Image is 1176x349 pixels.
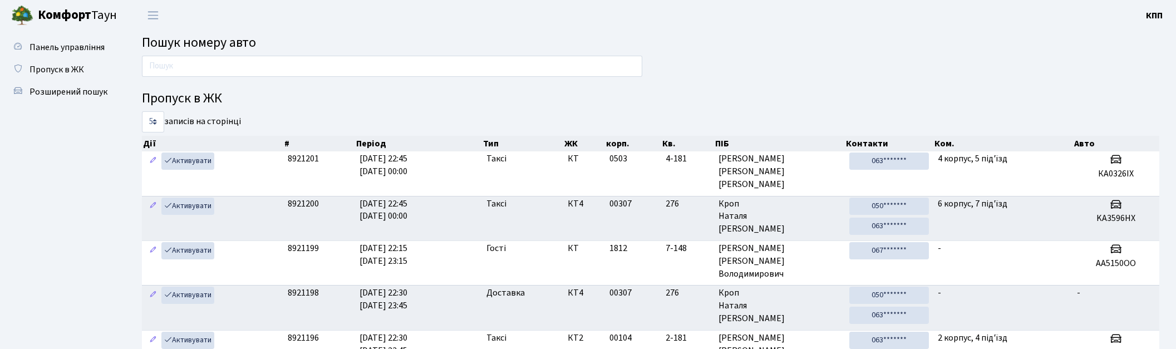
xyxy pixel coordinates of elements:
span: КТ [568,153,601,165]
a: Активувати [161,332,214,349]
th: Авто [1073,136,1160,151]
input: Пошук [142,56,642,77]
img: logo.png [11,4,33,27]
th: ЖК [563,136,605,151]
span: 8921198 [288,287,319,299]
span: 00307 [609,287,632,299]
th: Ком. [933,136,1073,151]
span: 0503 [609,153,627,165]
th: Дії [142,136,283,151]
h5: KA3596HX [1077,213,1155,224]
span: КТ2 [568,332,601,345]
span: 2-181 [666,332,710,345]
span: Панель управління [29,41,105,53]
span: 8921196 [288,332,319,344]
span: КТ4 [568,287,601,299]
span: Гості [486,242,506,255]
span: - [938,287,941,299]
select: записів на сторінці [142,111,164,132]
span: 8921199 [288,242,319,254]
span: [DATE] 22:45 [DATE] 00:00 [360,198,407,223]
span: [PERSON_NAME] [PERSON_NAME] [PERSON_NAME] [719,153,841,191]
button: Переключити навігацію [139,6,167,24]
h5: АА5150ОО [1077,258,1155,269]
th: ПІБ [714,136,845,151]
span: [DATE] 22:45 [DATE] 00:00 [360,153,407,178]
th: Контакти [845,136,933,151]
span: Таксі [486,332,506,345]
span: 4 корпус, 5 під'їзд [938,153,1007,165]
a: Розширений пошук [6,81,117,103]
h4: Пропуск в ЖК [142,91,1159,107]
a: Активувати [161,242,214,259]
span: 00307 [609,198,632,210]
label: записів на сторінці [142,111,241,132]
span: КТ [568,242,601,255]
span: КТ4 [568,198,601,210]
span: 2 корпус, 4 під'їзд [938,332,1007,344]
span: - [938,242,941,254]
span: 1812 [609,242,627,254]
span: 00104 [609,332,632,344]
a: Активувати [161,287,214,304]
th: # [283,136,355,151]
span: Доставка [486,287,525,299]
span: Таун [38,6,117,25]
span: Пропуск в ЖК [29,63,84,76]
th: Період [355,136,482,151]
span: 6 корпус, 7 під'їзд [938,198,1007,210]
span: Пошук номеру авто [142,33,256,52]
a: Редагувати [146,242,160,259]
span: 276 [666,198,710,210]
span: 7-148 [666,242,710,255]
span: [DATE] 22:30 [DATE] 23:45 [360,287,407,312]
span: [DATE] 22:15 [DATE] 23:15 [360,242,407,267]
span: 4-181 [666,153,710,165]
th: корп. [605,136,661,151]
span: Таксі [486,198,506,210]
th: Тип [482,136,563,151]
span: 8921201 [288,153,319,165]
span: Кроп Наталя [PERSON_NAME] [719,287,841,325]
a: Редагувати [146,198,160,215]
span: Таксі [486,153,506,165]
span: Розширений пошук [29,86,107,98]
a: Панель управління [6,36,117,58]
th: Кв. [661,136,714,151]
span: 276 [666,287,710,299]
h5: КА0326ІХ [1077,169,1155,179]
a: Активувати [161,153,214,170]
a: Редагувати [146,332,160,349]
a: КПП [1146,9,1163,22]
a: Активувати [161,198,214,215]
span: - [1077,287,1080,299]
a: Редагувати [146,153,160,170]
a: Редагувати [146,287,160,304]
a: Пропуск в ЖК [6,58,117,81]
b: Комфорт [38,6,91,24]
span: 8921200 [288,198,319,210]
span: Кроп Наталя [PERSON_NAME] [719,198,841,236]
span: [PERSON_NAME] [PERSON_NAME] Володимирович [719,242,841,281]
